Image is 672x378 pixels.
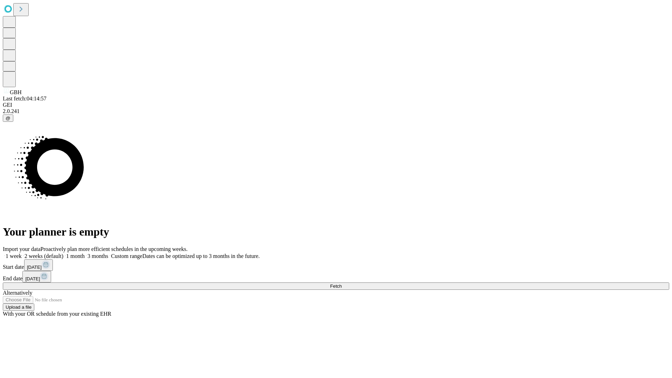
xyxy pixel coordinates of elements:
[3,96,47,101] span: Last fetch: 04:14:57
[25,276,40,281] span: [DATE]
[3,259,669,271] div: Start date
[6,253,22,259] span: 1 week
[24,253,63,259] span: 2 weeks (default)
[41,246,188,252] span: Proactively plan more efficient schedules in the upcoming weeks.
[3,290,32,296] span: Alternatively
[3,246,41,252] span: Import your data
[111,253,142,259] span: Custom range
[87,253,108,259] span: 3 months
[3,225,669,238] h1: Your planner is empty
[10,89,22,95] span: GBH
[3,282,669,290] button: Fetch
[6,115,10,121] span: @
[3,108,669,114] div: 2.0.241
[3,303,34,311] button: Upload a file
[142,253,260,259] span: Dates can be optimized up to 3 months in the future.
[3,271,669,282] div: End date
[66,253,85,259] span: 1 month
[24,259,53,271] button: [DATE]
[3,114,13,122] button: @
[330,283,342,289] span: Fetch
[22,271,51,282] button: [DATE]
[27,265,42,270] span: [DATE]
[3,102,669,108] div: GEI
[3,311,111,317] span: With your OR schedule from your existing EHR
